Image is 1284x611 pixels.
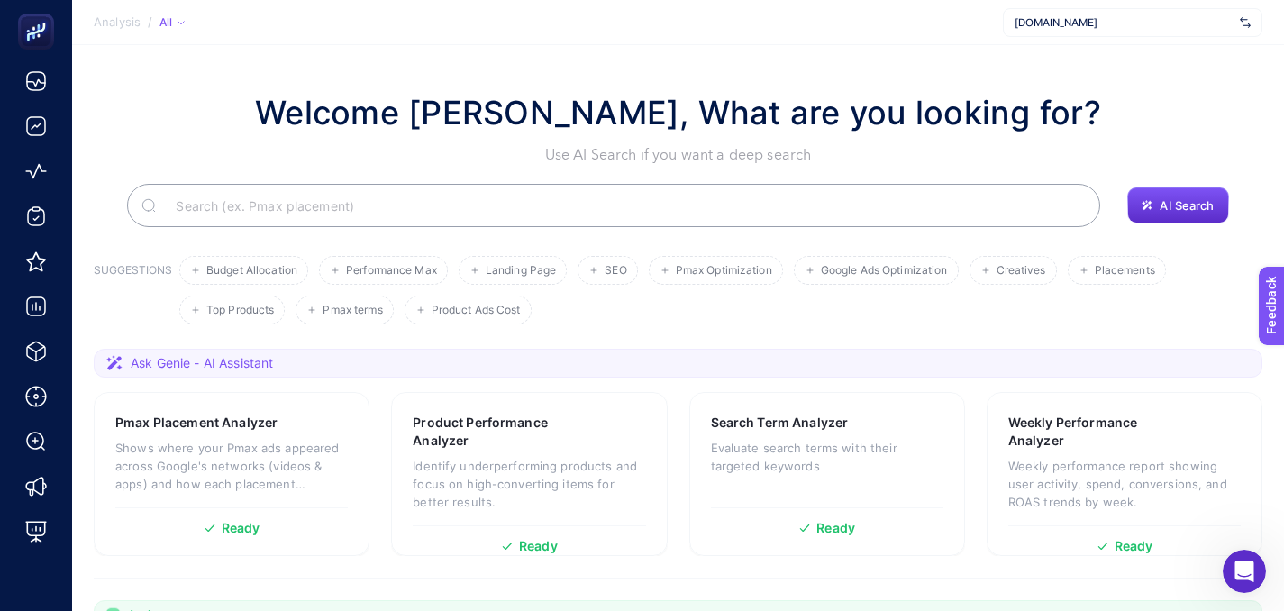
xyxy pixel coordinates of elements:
h3: Search Term Analyzer [711,414,849,432]
span: Landing Page [486,264,556,278]
h1: Welcome [PERSON_NAME], What are you looking for? [255,88,1101,137]
span: Pmax Optimization [676,264,772,278]
iframe: Intercom live chat [1223,550,1266,593]
a: Product Performance AnalyzerIdentify underperforming products and focus on high-converting items ... [391,392,667,556]
span: / [148,14,152,29]
p: Use AI Search if you want a deep search [255,144,1101,166]
span: Google Ads Optimization [821,264,948,278]
span: Creatives [997,264,1046,278]
button: AI Search [1127,187,1228,223]
span: AI Search [1160,198,1214,213]
p: Identify underperforming products and focus on high-converting items for better results. [413,457,645,511]
span: SEO [605,264,626,278]
span: Ready [816,522,855,534]
h3: Pmax Placement Analyzer [115,414,278,432]
span: Pmax terms [323,304,382,317]
span: Analysis [94,15,141,30]
input: Search [161,180,1086,231]
span: Feedback [11,5,68,20]
p: Weekly performance report showing user activity, spend, conversions, and ROAS trends by week. [1008,457,1241,511]
span: Ready [222,522,260,534]
p: Evaluate search terms with their targeted keywords [711,439,943,475]
span: Placements [1095,264,1155,278]
span: Performance Max [346,264,437,278]
span: Ready [519,540,558,552]
p: Shows where your Pmax ads appeared across Google's networks (videos & apps) and how each placemen... [115,439,348,493]
a: Pmax Placement AnalyzerShows where your Pmax ads appeared across Google's networks (videos & apps... [94,392,369,556]
h3: Weekly Performance Analyzer [1008,414,1184,450]
span: Budget Allocation [206,264,297,278]
div: All [159,15,185,30]
a: Search Term AnalyzerEvaluate search terms with their targeted keywordsReady [689,392,965,556]
span: [DOMAIN_NAME] [1015,15,1233,30]
img: svg%3e [1240,14,1251,32]
span: Top Products [206,304,274,317]
span: Ready [1115,540,1153,552]
span: Ask Genie - AI Assistant [131,354,273,372]
span: Product Ads Cost [432,304,521,317]
h3: Product Performance Analyzer [413,414,589,450]
a: Weekly Performance AnalyzerWeekly performance report showing user activity, spend, conversions, a... [987,392,1262,556]
h3: SUGGESTIONS [94,263,172,324]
